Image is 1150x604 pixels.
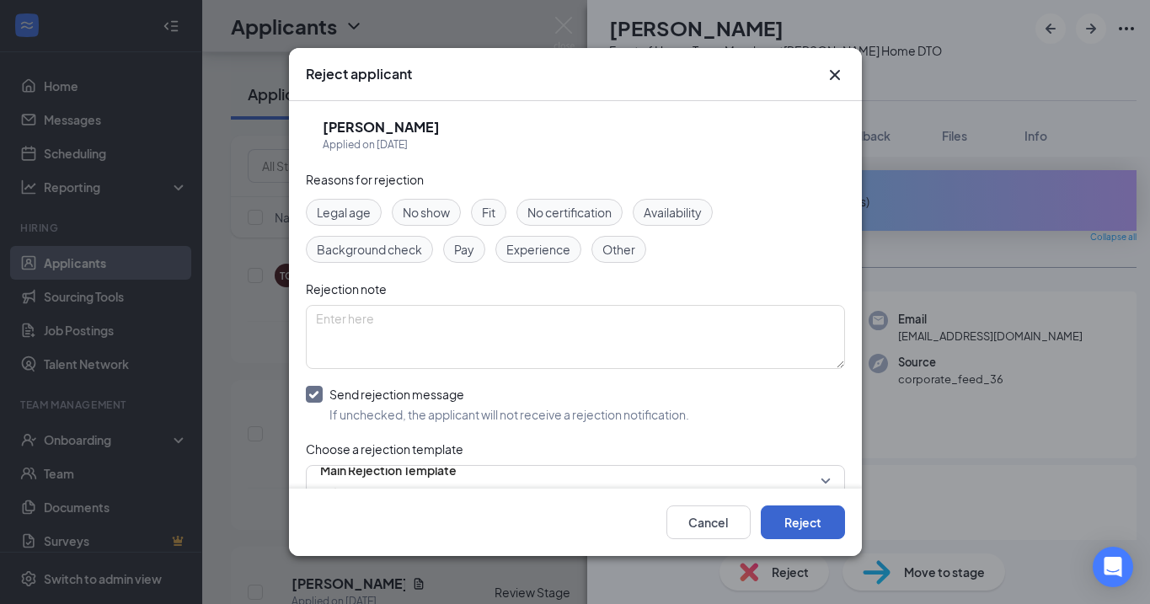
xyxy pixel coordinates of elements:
[602,240,635,259] span: Other
[306,441,463,457] span: Choose a rejection template
[527,203,612,222] span: No certification
[403,203,450,222] span: No show
[317,240,422,259] span: Background check
[320,457,457,483] span: Main Rejection Template
[506,240,570,259] span: Experience
[644,203,702,222] span: Availability
[306,65,412,83] h3: Reject applicant
[482,203,495,222] span: Fit
[317,203,371,222] span: Legal age
[825,65,845,85] svg: Cross
[323,136,440,153] div: Applied on [DATE]
[666,505,751,539] button: Cancel
[454,240,474,259] span: Pay
[320,483,340,503] svg: Checkmark
[323,118,440,136] h5: [PERSON_NAME]
[306,281,387,297] span: Rejection note
[306,172,424,187] span: Reasons for rejection
[761,505,845,539] button: Reject
[825,65,845,85] button: Close
[1093,547,1133,587] div: Open Intercom Messenger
